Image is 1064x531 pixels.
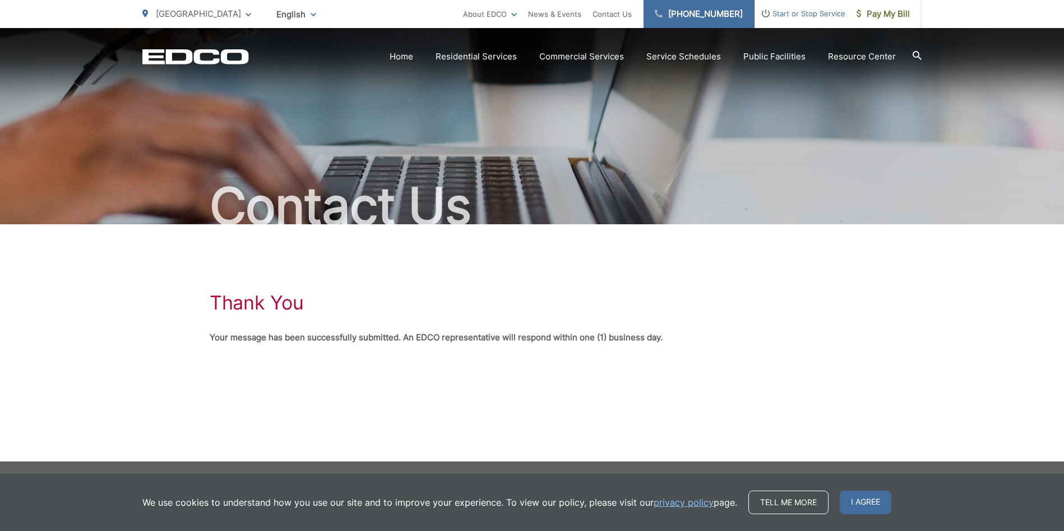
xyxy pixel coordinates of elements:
a: privacy policy [654,496,714,509]
span: I agree [840,491,891,514]
h1: Thank You [210,292,303,314]
a: Commercial Services [539,50,624,63]
a: Service Schedules [646,50,721,63]
a: News & Events [528,7,581,21]
a: EDCD logo. Return to the homepage. [142,49,249,64]
strong: Your message has been successfully submitted. An EDCO representative will respond within one (1) ... [210,332,663,343]
a: Home [390,50,413,63]
a: About EDCO [463,7,517,21]
a: Public Facilities [743,50,806,63]
a: Residential Services [436,50,517,63]
span: English [268,4,325,24]
span: [GEOGRAPHIC_DATA] [156,8,241,19]
a: Resource Center [828,50,896,63]
a: Tell me more [748,491,829,514]
a: Contact Us [593,7,632,21]
h2: Contact Us [142,178,922,234]
p: We use cookies to understand how you use our site and to improve your experience. To view our pol... [142,496,737,509]
span: Pay My Bill [857,7,910,21]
